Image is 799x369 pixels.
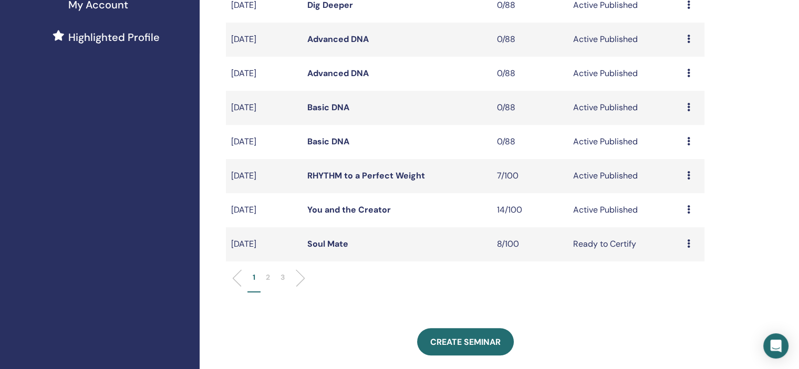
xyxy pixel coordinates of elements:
td: 0/88 [492,57,568,91]
a: Advanced DNA [307,68,369,79]
a: Create seminar [417,328,514,355]
td: 7/100 [492,159,568,193]
td: 14/100 [492,193,568,227]
td: [DATE] [226,159,302,193]
td: [DATE] [226,57,302,91]
a: Basic DNA [307,102,349,113]
span: Highlighted Profile [68,29,160,45]
td: [DATE] [226,227,302,261]
td: 0/88 [492,125,568,159]
a: Soul Mate [307,238,348,249]
span: Create seminar [430,336,501,347]
p: 3 [281,272,285,283]
td: 0/88 [492,91,568,125]
td: [DATE] [226,193,302,227]
td: Active Published [568,125,682,159]
a: Basic DNA [307,136,349,147]
td: [DATE] [226,23,302,57]
td: Ready to Certify [568,227,682,261]
td: 8/100 [492,227,568,261]
a: RHYTHM to a Perfect Weight [307,170,425,181]
p: 2 [266,272,270,283]
td: Active Published [568,91,682,125]
a: Advanced DNA [307,34,369,45]
a: You and the Creator [307,204,391,215]
p: 1 [253,272,255,283]
td: Active Published [568,159,682,193]
td: Active Published [568,193,682,227]
td: Active Published [568,57,682,91]
td: [DATE] [226,91,302,125]
td: 0/88 [492,23,568,57]
td: [DATE] [226,125,302,159]
td: Active Published [568,23,682,57]
div: Open Intercom Messenger [763,333,788,359]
